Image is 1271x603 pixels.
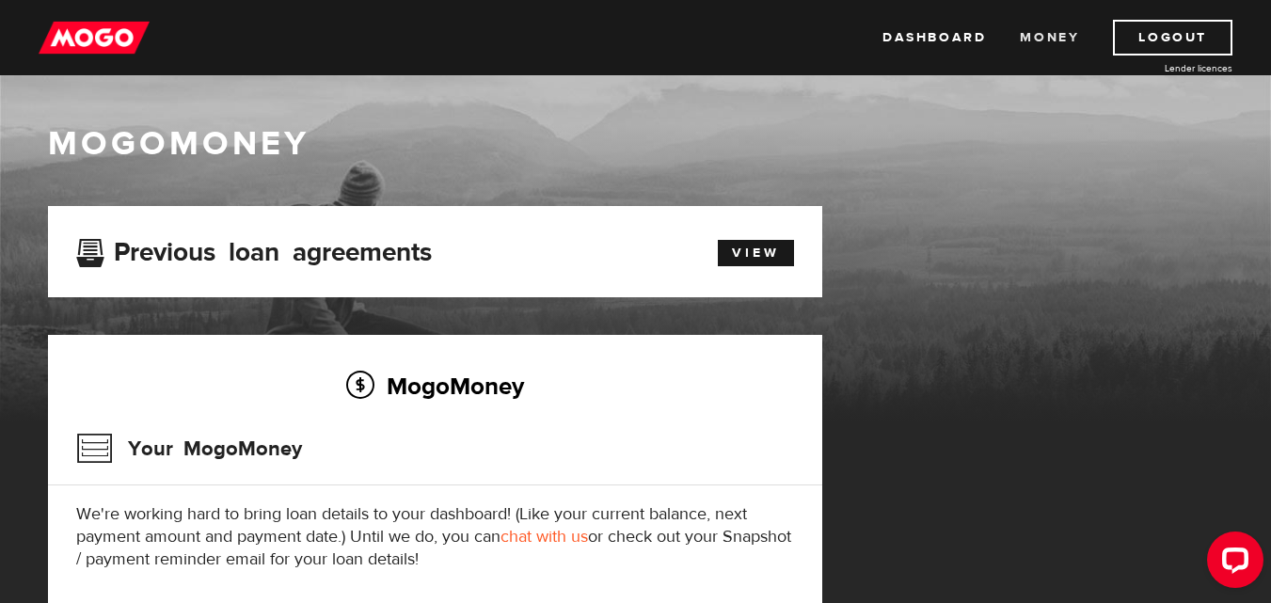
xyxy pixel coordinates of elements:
[500,526,588,547] a: chat with us
[76,366,794,405] h2: MogoMoney
[48,124,1224,164] h1: MogoMoney
[76,424,302,473] h3: Your MogoMoney
[76,503,794,571] p: We're working hard to bring loan details to your dashboard! (Like your current balance, next paym...
[76,237,432,262] h3: Previous loan agreements
[718,240,794,266] a: View
[1091,61,1232,75] a: Lender licences
[1020,20,1079,56] a: Money
[1192,524,1271,603] iframe: LiveChat chat widget
[39,20,150,56] img: mogo_logo-11ee424be714fa7cbb0f0f49df9e16ec.png
[882,20,986,56] a: Dashboard
[1113,20,1232,56] a: Logout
